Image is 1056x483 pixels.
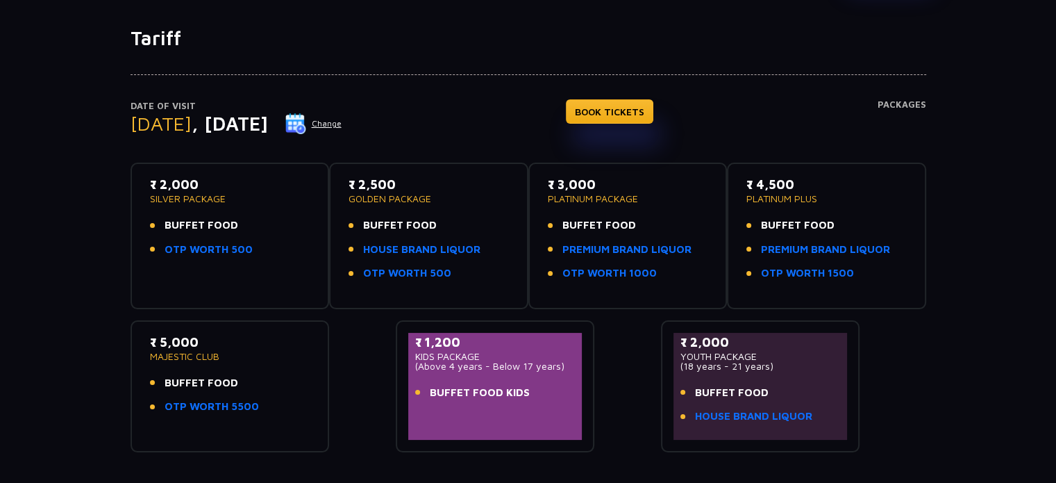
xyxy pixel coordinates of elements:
[192,112,268,135] span: , [DATE]
[131,99,342,113] p: Date of Visit
[548,175,708,194] p: ₹ 3,000
[131,112,192,135] span: [DATE]
[746,175,907,194] p: ₹ 4,500
[680,333,841,352] p: ₹ 2,000
[548,194,708,204] p: PLATINUM PACKAGE
[415,333,576,352] p: ₹ 1,200
[680,352,841,361] p: YOUTH PACKAGE
[566,99,653,124] a: BOOK TICKETS
[761,265,854,281] a: OTP WORTH 1500
[349,175,509,194] p: ₹ 2,500
[680,361,841,371] p: (18 years - 21 years)
[165,242,253,258] a: OTP WORTH 500
[150,194,310,204] p: SILVER PACKAGE
[761,242,890,258] a: PREMIUM BRAND LIQUOR
[150,352,310,361] p: MAJESTIC CLUB
[415,352,576,361] p: KIDS PACKAGE
[746,194,907,204] p: PLATINUM PLUS
[562,242,692,258] a: PREMIUM BRAND LIQUOR
[285,113,342,135] button: Change
[695,409,812,425] a: HOUSE BRAND LIQUOR
[150,333,310,352] p: ₹ 5,000
[165,375,238,391] span: BUFFET FOOD
[131,26,926,50] h1: Tariff
[761,218,835,234] span: BUFFET FOOD
[415,361,576,371] p: (Above 4 years - Below 17 years)
[562,265,657,281] a: OTP WORTH 1000
[695,385,769,401] span: BUFFET FOOD
[165,399,259,415] a: OTP WORTH 5500
[430,385,530,401] span: BUFFET FOOD KIDS
[363,218,437,234] span: BUFFET FOOD
[150,175,310,194] p: ₹ 2,000
[562,218,636,234] span: BUFFET FOOD
[878,99,926,149] h4: Packages
[349,194,509,204] p: GOLDEN PACKAGE
[165,218,238,234] span: BUFFET FOOD
[363,242,480,258] a: HOUSE BRAND LIQUOR
[363,265,451,281] a: OTP WORTH 500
